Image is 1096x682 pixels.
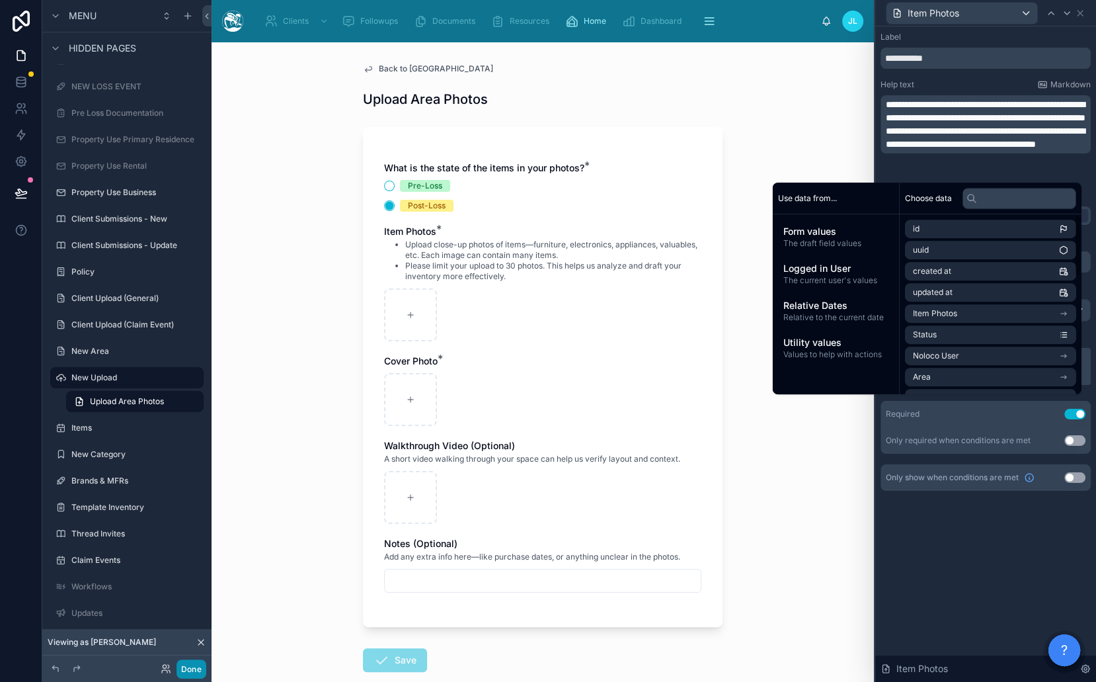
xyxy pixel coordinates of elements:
[886,409,920,419] div: Required
[50,417,204,439] a: Items
[48,637,156,648] span: Viewing as [PERSON_NAME]
[71,161,201,171] label: Property Use Rental
[50,155,204,177] a: Property Use Rental
[50,129,204,150] a: Property Use Primary Residence
[71,187,201,198] label: Property Use Business
[50,208,204,230] a: Client Submissions - New
[384,440,515,451] span: Walkthrough Video (Optional)
[408,180,442,192] div: Pre-Loss
[783,262,888,275] span: Logged in User
[783,238,888,249] span: The draft field values
[379,64,493,74] span: Back to [GEOGRAPHIC_DATA]
[71,320,201,330] label: Client Upload (Claim Event)
[260,9,335,33] a: Clients
[71,134,201,145] label: Property Use Primary Residence
[1048,634,1080,666] button: ?
[881,32,901,42] label: Label
[881,79,914,90] label: Help text
[408,200,446,212] div: Post-Loss
[905,193,952,204] span: Choose data
[405,261,701,282] li: Please limit your upload to 30 photos. This helps us analyze and draft your inventory more effect...
[886,472,1019,483] span: Only show when conditions are met
[384,226,436,237] span: Item Photos
[71,108,201,118] label: Pre Loss Documentation
[71,476,201,486] label: Brands & MFRs
[360,16,398,26] span: Followups
[50,288,204,309] a: Client Upload (General)
[584,16,606,26] span: Home
[50,523,204,544] a: Thread Invites
[50,103,204,124] a: Pre Loss Documentation
[71,449,201,460] label: New Category
[1050,79,1091,90] span: Markdown
[510,16,549,26] span: Resources
[363,90,488,108] h1: Upload Area Photos
[384,355,438,366] span: Cover Photo
[783,225,888,238] span: Form values
[384,552,680,562] span: Add any extra info here—like purchase dates, or anything unclear in the photos.
[618,9,691,33] a: Dashboard
[363,64,493,74] a: Back to [GEOGRAPHIC_DATA]
[50,603,204,624] a: Updates
[71,423,201,433] label: Items
[783,349,888,360] span: Values to help with actions
[886,2,1038,24] button: Item Photos
[71,555,201,566] label: Claim Events
[50,76,204,97] a: NEW LOSS EVENT
[71,581,201,592] label: Workflows
[432,16,475,26] span: Documents
[71,267,201,277] label: Policy
[69,42,136,55] span: Hidden pages
[881,95,1091,153] div: scrollable content
[487,9,559,33] a: Resources
[896,662,948,675] span: Item Photos
[886,435,1031,446] div: Only required when conditions are met
[71,346,201,357] label: New Area
[71,529,201,539] label: Thread Invites
[283,16,309,26] span: Clients
[90,396,164,407] span: Upload Area Photos
[783,275,888,286] span: The current user's values
[71,214,201,224] label: Client Submissions - New
[71,293,201,304] label: Client Upload (General)
[71,608,201,618] label: Updates
[773,214,899,370] div: scrollable content
[384,454,680,464] span: A short video walking through your space can help us verify layout and context.
[176,660,206,679] button: Done
[561,9,615,33] a: Home
[71,81,201,92] label: NEW LOSS EVENT
[783,336,888,349] span: Utility values
[71,502,201,513] label: Template Inventory
[50,261,204,282] a: Policy
[783,312,888,323] span: Relative to the current date
[50,367,204,388] a: New Upload
[69,9,97,22] span: Menu
[50,235,204,256] a: Client Submissions - Update
[50,444,204,465] a: New Category
[50,341,204,362] a: New Area
[405,239,701,261] li: Upload close-up photos of items—furniture, electronics, appliances, valuables, etc. Each image ca...
[71,372,196,383] label: New Upload
[66,391,204,412] a: Upload Area Photos
[50,470,204,491] a: Brands & MFRs
[50,550,204,571] a: Claim Events
[641,16,682,26] span: Dashboard
[254,7,821,36] div: scrollable content
[384,162,584,173] span: What is the state of the items in your photos?
[71,240,201,251] label: Client Submissions - Update
[338,9,407,33] a: Followups
[50,576,204,597] a: Workflows
[778,193,837,204] span: Use data from...
[410,9,485,33] a: Documents
[848,16,857,26] span: JL
[50,314,204,335] a: Client Upload (Claim Event)
[908,7,959,20] span: Item Photos
[1037,79,1091,90] a: Markdown
[50,182,204,203] a: Property Use Business
[50,497,204,518] a: Template Inventory
[783,299,888,312] span: Relative Dates
[222,11,243,32] img: App logo
[384,538,457,549] span: Notes (Optional)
